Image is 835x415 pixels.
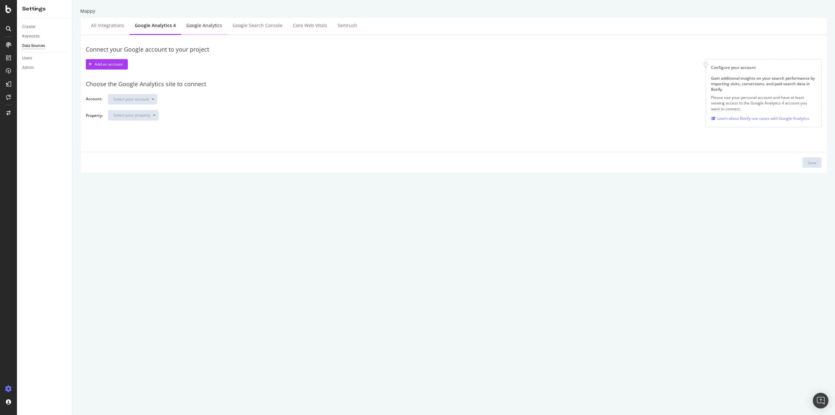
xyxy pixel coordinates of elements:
div: Connect your Google account to your project [86,45,822,54]
div: Keywords [22,33,39,40]
p: Please use your personal account and have at least viewing access to the Google Analytics 4 accou... [711,95,816,111]
div: Configure your account [711,65,816,70]
a: Learn about Botify use cases with Google Analytics [711,115,809,122]
div: Google Analytics [186,22,222,29]
button: Add an account [86,59,128,70]
div: Gain additional insights on your search performance by importing visits, conversions, and paid se... [711,75,816,92]
div: Settings [22,5,67,13]
button: Select your property [108,110,159,120]
div: Google Analytics 4 [135,22,176,29]
div: Add an account [95,61,123,67]
label: Account: [86,96,103,103]
a: Keywords [22,33,68,40]
div: Semrush [338,22,357,29]
div: Save [808,160,816,166]
button: Select your account [108,94,157,104]
a: Data Sources [22,42,68,49]
a: Users [22,55,68,62]
div: Crawler [22,24,36,30]
div: Google Search Console [233,22,282,29]
div: Core Web Vitals [293,22,327,29]
div: Admin [22,64,34,71]
div: Mappy [80,8,827,14]
div: Users [22,55,32,62]
div: Choose the Google Analytics site to connect [86,80,822,88]
label: Property: [86,113,103,124]
a: Admin [22,64,68,71]
div: Select your property [114,113,150,117]
div: Open Intercom Messenger [813,393,828,408]
button: Save [802,157,822,168]
div: Select your account [114,97,149,101]
div: All integrations [91,22,124,29]
div: Data Sources [22,42,45,49]
a: Crawler [22,24,68,30]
